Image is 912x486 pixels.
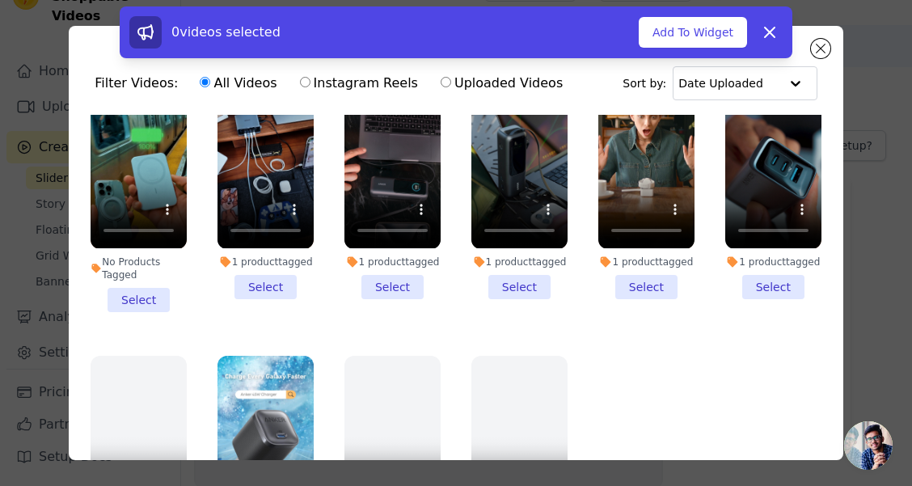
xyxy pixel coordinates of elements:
[725,256,821,268] div: 1 product tagged
[598,256,695,268] div: 1 product tagged
[91,256,187,281] div: No Products Tagged
[199,73,277,94] label: All Videos
[344,256,441,268] div: 1 product tagged
[440,73,564,94] label: Uploaded Videos
[471,256,568,268] div: 1 product tagged
[623,66,817,100] div: Sort by:
[639,17,747,48] button: Add To Widget
[95,65,572,102] div: Filter Videos:
[299,73,419,94] label: Instagram Reels
[844,421,893,470] div: Open chat
[171,24,281,40] span: 0 videos selected
[217,256,314,268] div: 1 product tagged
